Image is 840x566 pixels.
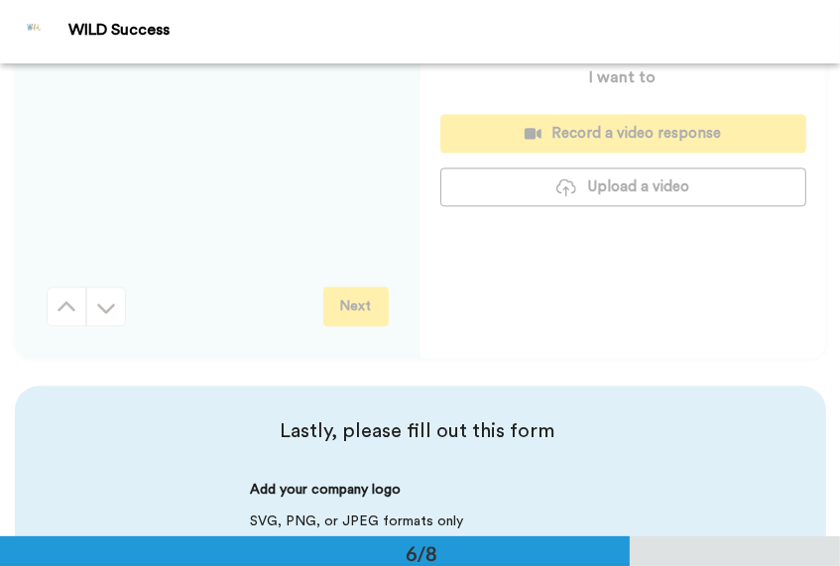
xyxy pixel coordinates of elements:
[590,65,657,89] p: I want to
[456,123,790,144] div: Record a video response
[440,114,806,153] button: Record a video response
[68,21,839,40] div: WILD Success
[11,8,59,56] img: Profile Image
[323,286,389,326] button: Next
[440,168,806,206] button: Upload a video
